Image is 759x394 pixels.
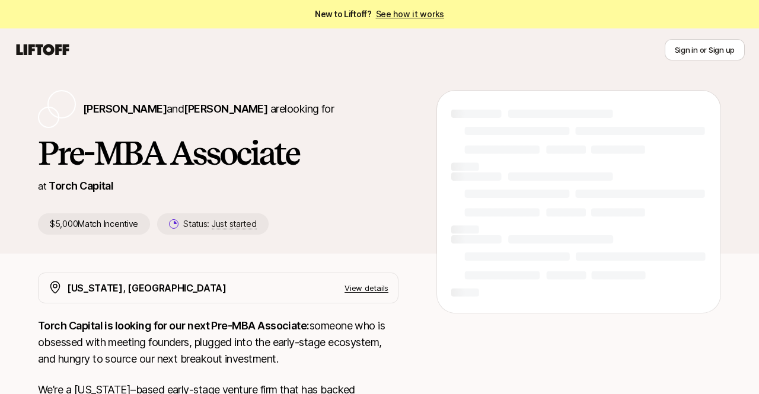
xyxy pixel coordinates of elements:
[38,178,46,194] p: at
[167,102,267,115] span: and
[183,217,256,231] p: Status:
[38,213,150,235] p: $5,000 Match Incentive
[212,219,257,229] span: Just started
[376,9,445,19] a: See how it works
[665,39,745,60] button: Sign in or Sign up
[315,7,444,21] span: New to Liftoff?
[345,282,388,294] p: View details
[184,102,267,115] span: [PERSON_NAME]
[83,102,167,115] span: [PERSON_NAME]
[38,318,398,367] p: someone who is obsessed with meeting founders, plugged into the early-stage ecosystem, and hungry...
[38,319,310,332] strong: Torch Capital is looking for our next Pre-MBA Associate:
[49,180,113,192] a: Torch Capital
[83,101,334,117] p: are looking for
[38,135,398,171] h1: Pre-MBA Associate
[67,280,227,296] p: [US_STATE], [GEOGRAPHIC_DATA]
